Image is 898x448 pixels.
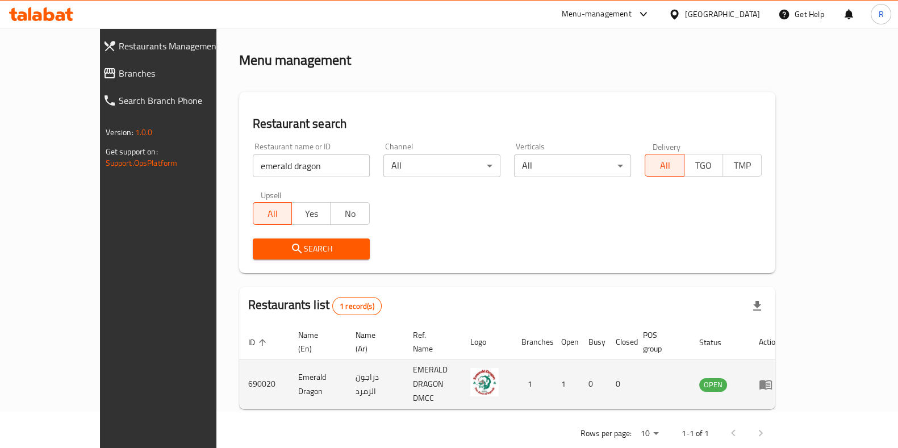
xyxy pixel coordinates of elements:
[239,325,789,409] table: enhanced table
[94,60,250,87] a: Branches
[681,426,708,441] p: 1-1 of 1
[248,336,270,349] span: ID
[106,125,133,140] span: Version:
[470,368,499,396] img: Emerald Dragon
[280,15,284,28] li: /
[346,359,404,409] td: دراجون الزمرد
[684,154,723,177] button: TGO
[699,378,727,391] span: OPEN
[335,206,365,222] span: No
[728,157,757,174] span: TMP
[878,8,883,20] span: R
[106,156,178,170] a: Support.OpsPlatform
[253,115,762,132] h2: Restaurant search
[744,292,771,320] div: Export file
[330,202,369,225] button: No
[685,8,760,20] div: [GEOGRAPHIC_DATA]
[512,359,552,409] td: 1
[579,359,607,409] td: 0
[699,378,727,392] div: OPEN
[296,206,326,222] span: Yes
[512,325,552,359] th: Branches
[699,336,736,349] span: Status
[289,15,364,28] span: Menu management
[552,325,579,359] th: Open
[239,15,275,28] a: Home
[650,157,679,174] span: All
[332,297,382,315] div: Total records count
[258,206,287,222] span: All
[514,154,631,177] div: All
[94,32,250,60] a: Restaurants Management
[291,202,331,225] button: Yes
[248,296,382,315] h2: Restaurants list
[579,325,607,359] th: Busy
[607,325,634,359] th: Closed
[135,125,153,140] span: 1.0.0
[253,202,292,225] button: All
[261,191,282,199] label: Upsell
[253,238,370,259] button: Search
[413,328,448,355] span: Ref. Name
[289,359,346,409] td: Emerald Dragon
[750,325,789,359] th: Action
[645,154,684,177] button: All
[119,39,241,53] span: Restaurants Management
[404,359,461,409] td: EMERALD DRAGON DMCC
[262,242,361,256] span: Search
[653,143,681,150] label: Delivery
[689,157,719,174] span: TGO
[383,154,500,177] div: All
[356,328,390,355] span: Name (Ar)
[552,359,579,409] td: 1
[580,426,631,441] p: Rows per page:
[253,154,370,177] input: Search for restaurant name or ID..
[722,154,762,177] button: TMP
[298,328,333,355] span: Name (En)
[119,66,241,80] span: Branches
[636,425,663,442] div: Rows per page:
[119,94,241,107] span: Search Branch Phone
[106,144,158,159] span: Get support on:
[333,301,381,312] span: 1 record(s)
[643,328,676,355] span: POS group
[461,325,512,359] th: Logo
[94,87,250,114] a: Search Branch Phone
[239,359,289,409] td: 690020
[607,359,634,409] td: 0
[239,51,351,69] h2: Menu management
[562,7,632,21] div: Menu-management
